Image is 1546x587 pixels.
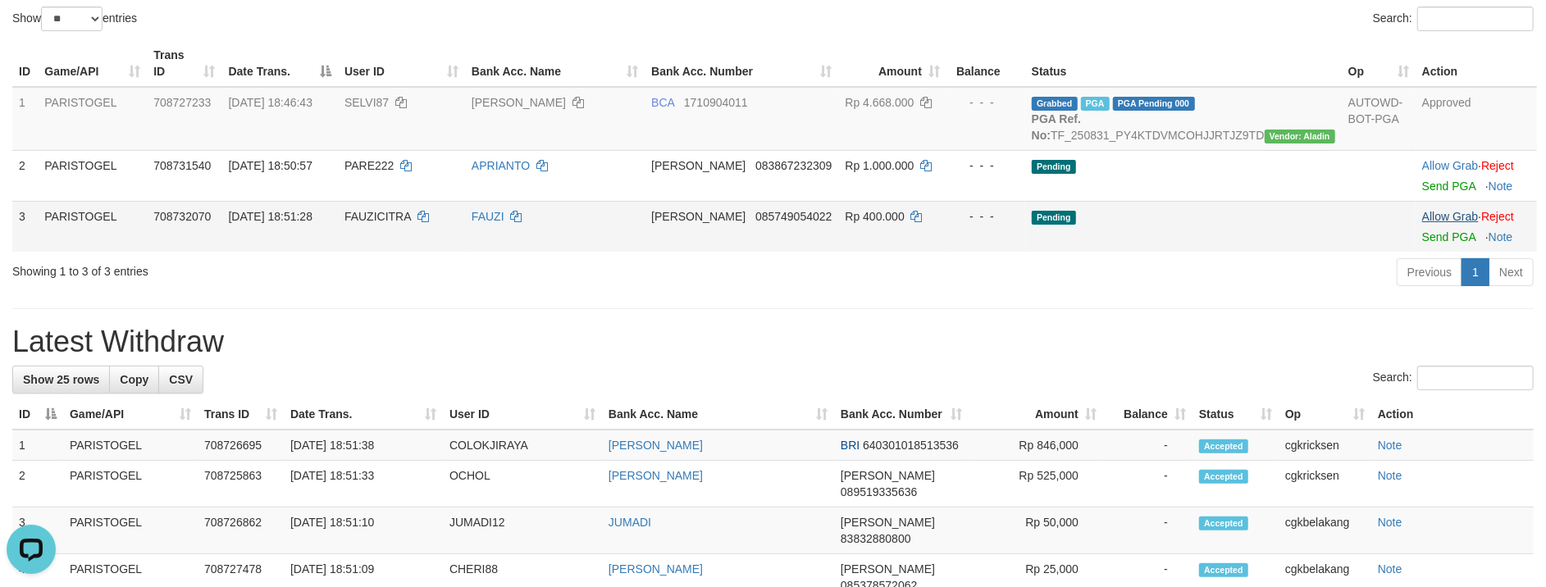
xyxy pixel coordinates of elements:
span: Copy 085749054022 to clipboard [755,210,832,223]
h1: Latest Withdraw [12,325,1534,358]
span: Rp 4.668.000 [845,96,914,109]
span: Vendor URL: https://payment4.1velocity.biz [1265,130,1335,143]
a: Copy [109,366,159,394]
label: Search: [1373,366,1534,390]
span: BCA [651,96,674,109]
th: Action [1371,399,1534,430]
span: Pending [1032,211,1076,225]
th: Status: activate to sort column ascending [1193,399,1279,430]
span: [PERSON_NAME] [841,469,935,482]
span: FAUZICITRA [344,210,411,223]
a: [PERSON_NAME] [609,439,703,452]
a: [PERSON_NAME] [472,96,566,109]
th: Bank Acc. Name: activate to sort column ascending [602,399,834,430]
span: Grabbed [1032,97,1078,111]
span: Accepted [1199,516,1248,530]
label: Show entries [12,7,137,31]
th: Amount: activate to sort column ascending [838,40,946,87]
th: Balance: activate to sort column ascending [1103,399,1193,430]
span: · [1422,159,1481,172]
th: Action [1416,40,1537,87]
td: Rp 50,000 [969,507,1103,554]
a: CSV [158,366,203,394]
a: Allow Grab [1422,159,1478,172]
div: - - - [953,94,1019,111]
span: 708727233 [153,96,211,109]
span: PARE222 [344,159,394,172]
th: Date Trans.: activate to sort column ascending [284,399,443,430]
th: Trans ID: activate to sort column ascending [147,40,221,87]
span: CSV [169,373,193,386]
td: JUMADI12 [443,507,602,554]
td: PARISTOGEL [63,461,198,507]
td: cgkricksen [1279,430,1371,461]
td: 3 [12,201,38,252]
th: Amount: activate to sort column ascending [969,399,1103,430]
th: ID [12,40,38,87]
a: Previous [1397,258,1462,286]
td: Approved [1416,87,1537,151]
td: 2 [12,150,38,201]
th: Bank Acc. Number: activate to sort column ascending [834,399,969,430]
td: 2 [12,461,63,507]
a: FAUZI [472,210,504,223]
div: - - - [953,157,1019,174]
th: Status [1025,40,1342,87]
td: COLOKJIRAYA [443,430,602,461]
span: BRI [841,439,860,452]
button: Open LiveChat chat widget [7,7,56,56]
span: [PERSON_NAME] [651,210,746,223]
td: PARISTOGEL [63,507,198,554]
span: Copy 1710904011 to clipboard [684,96,748,109]
th: Op: activate to sort column ascending [1279,399,1371,430]
td: · [1416,150,1537,201]
span: 708731540 [153,159,211,172]
th: Op: activate to sort column ascending [1342,40,1416,87]
td: PARISTOGEL [38,87,147,151]
th: ID: activate to sort column descending [12,399,63,430]
td: cgkbelakang [1279,507,1371,554]
td: 3 [12,507,63,554]
a: [PERSON_NAME] [609,469,703,482]
td: [DATE] 18:51:10 [284,507,443,554]
td: 708726862 [198,507,284,554]
span: SELVI87 [344,96,389,109]
span: [PERSON_NAME] [841,516,935,529]
td: PARISTOGEL [63,430,198,461]
th: Bank Acc. Name: activate to sort column ascending [465,40,645,87]
td: - [1103,461,1193,507]
td: - [1103,507,1193,554]
td: 1 [12,87,38,151]
span: Rp 1.000.000 [845,159,914,172]
a: Reject [1481,210,1514,223]
td: [DATE] 18:51:38 [284,430,443,461]
span: 708732070 [153,210,211,223]
a: Allow Grab [1422,210,1478,223]
div: - - - [953,208,1019,225]
a: 1 [1462,258,1489,286]
span: Copy [120,373,148,386]
a: APRIANTO [472,159,530,172]
td: 1 [12,430,63,461]
input: Search: [1417,366,1534,390]
td: OCHOL [443,461,602,507]
span: Copy 83832880800 to clipboard [841,532,911,545]
span: Copy 640301018513536 to clipboard [863,439,959,452]
span: Pending [1032,160,1076,174]
span: Marked by cgkricksen [1081,97,1110,111]
a: Note [1489,230,1513,243]
b: PGA Ref. No: [1032,112,1081,142]
td: Rp 846,000 [969,430,1103,461]
input: Search: [1417,7,1534,31]
span: [PERSON_NAME] [841,562,935,576]
th: Balance [946,40,1025,87]
th: Trans ID: activate to sort column ascending [198,399,284,430]
td: AUTOWD-BOT-PGA [1342,87,1416,151]
a: Note [1378,439,1402,452]
td: · [1416,201,1537,252]
a: Note [1378,469,1402,482]
span: Rp 400.000 [845,210,904,223]
span: Show 25 rows [23,373,99,386]
label: Search: [1373,7,1534,31]
span: [DATE] 18:51:28 [229,210,312,223]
